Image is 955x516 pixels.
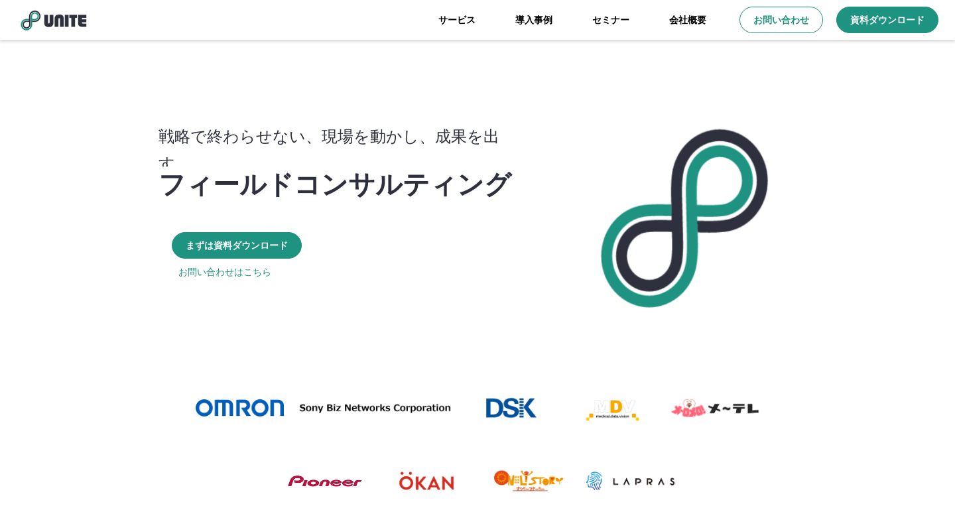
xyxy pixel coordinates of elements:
a: まずは資料ダウンロード [172,232,302,259]
a: お問い合わせはこちら [178,265,271,279]
p: フィールドコンサルティング [159,166,511,198]
a: お問い合わせ [739,7,823,33]
p: 資料ダウンロード [850,13,924,27]
p: 戦略で終わらせない、現場を動かし、成果を出す。 [159,122,525,176]
p: お問い合わせ [753,13,809,27]
p: まずは資料ダウンロード [186,239,288,252]
a: 資料ダウンロード [836,7,938,33]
